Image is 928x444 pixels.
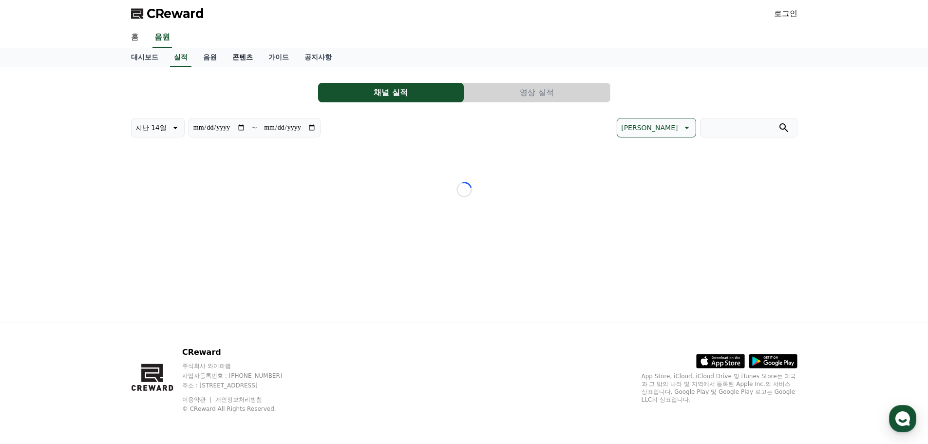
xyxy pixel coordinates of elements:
[621,121,678,135] p: [PERSON_NAME]
[182,372,301,380] p: 사업자등록번호 : [PHONE_NUMBER]
[182,382,301,389] p: 주소 : [STREET_ADDRESS]
[182,405,301,413] p: © CReward All Rights Reserved.
[3,309,64,333] a: 홈
[318,83,464,102] button: 채널 실적
[182,396,213,403] a: 이용약관
[225,48,261,67] a: 콘텐츠
[31,324,37,331] span: 홈
[642,372,797,404] p: App Store, iCloud, iCloud Drive 및 iTunes Store는 미국과 그 밖의 나라 및 지역에서 등록된 Apple Inc.의 서비스 상표입니다. Goo...
[297,48,340,67] a: 공지사항
[774,8,797,19] a: 로그인
[123,27,147,48] a: 홈
[182,347,301,358] p: CReward
[135,121,167,135] p: 지난 14일
[195,48,225,67] a: 음원
[152,27,172,48] a: 음원
[131,118,185,137] button: 지난 14일
[261,48,297,67] a: 가이드
[215,396,262,403] a: 개인정보처리방침
[182,362,301,370] p: 주식회사 와이피랩
[126,309,187,333] a: 설정
[251,122,258,134] p: ~
[64,309,126,333] a: 대화
[464,83,610,102] button: 영상 실적
[147,6,204,21] span: CReward
[123,48,166,67] a: 대시보드
[617,118,696,137] button: [PERSON_NAME]
[170,48,191,67] a: 실적
[89,324,101,332] span: 대화
[151,324,162,331] span: 설정
[131,6,204,21] a: CReward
